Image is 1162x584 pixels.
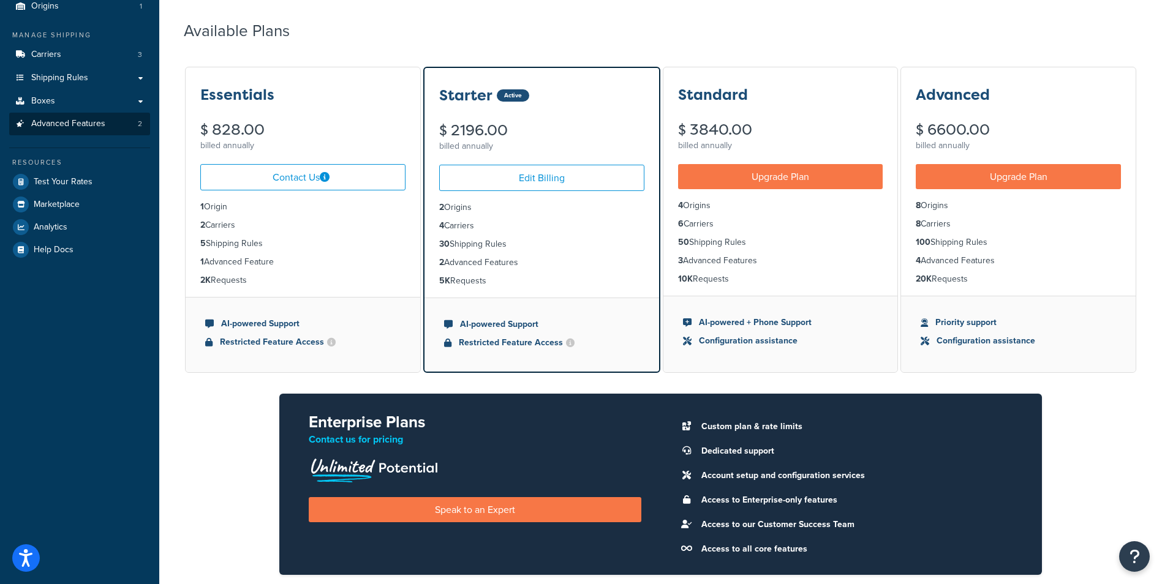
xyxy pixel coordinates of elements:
[31,119,105,129] span: Advanced Features
[34,177,92,187] span: Test Your Rates
[309,497,641,522] a: Speak to an Expert
[9,239,150,261] a: Help Docs
[9,113,150,135] a: Advanced Features 2
[683,334,878,348] li: Configuration assistance
[678,137,883,154] div: billed annually
[916,217,1121,231] li: Carriers
[916,254,921,267] strong: 4
[683,316,878,329] li: AI-powered + Phone Support
[439,201,444,214] strong: 2
[9,43,150,66] a: Carriers 3
[31,50,61,60] span: Carriers
[678,272,693,285] strong: 10K
[439,256,644,269] li: Advanced Features
[1119,541,1150,572] button: Open Resource Center
[678,254,683,267] strong: 3
[439,256,444,269] strong: 2
[34,222,67,233] span: Analytics
[921,334,1116,348] li: Configuration assistance
[9,193,150,215] a: Marketplace
[678,217,684,230] strong: 6
[916,236,930,249] strong: 100
[9,171,150,193] a: Test Your Rates
[695,516,1013,533] li: Access to our Customer Success Team
[138,119,142,129] span: 2
[200,255,406,269] li: Advanced Feature
[439,138,644,155] div: billed annually
[200,87,274,103] h3: Essentials
[916,164,1121,189] a: Upgrade Plan
[678,272,883,286] li: Requests
[200,122,406,137] div: $ 828.00
[9,216,150,238] a: Analytics
[916,254,1121,268] li: Advanced Features
[916,199,921,212] strong: 8
[439,219,644,233] li: Carriers
[34,200,80,210] span: Marketplace
[678,199,683,212] strong: 4
[31,96,55,107] span: Boxes
[695,541,1013,558] li: Access to all core features
[916,236,1121,249] li: Shipping Rules
[916,272,932,285] strong: 20K
[497,89,529,102] div: Active
[439,123,644,138] div: $ 2196.00
[309,431,641,448] p: Contact us for pricing
[9,157,150,168] div: Resources
[9,113,150,135] li: Advanced Features
[9,43,150,66] li: Carriers
[138,50,142,60] span: 3
[200,274,406,287] li: Requests
[200,137,406,154] div: billed annually
[916,137,1121,154] div: billed annually
[678,236,689,249] strong: 50
[916,199,1121,212] li: Origins
[678,87,748,103] h3: Standard
[439,165,644,191] a: Edit Billing
[439,201,644,214] li: Origins
[439,274,450,287] strong: 5K
[31,1,59,12] span: Origins
[34,245,74,255] span: Help Docs
[678,122,883,137] div: $ 3840.00
[140,1,142,12] span: 1
[678,236,883,249] li: Shipping Rules
[439,219,444,232] strong: 4
[200,219,205,231] strong: 2
[695,467,1013,484] li: Account setup and configuration services
[200,237,206,250] strong: 5
[678,217,883,231] li: Carriers
[200,200,204,213] strong: 1
[678,254,883,268] li: Advanced Features
[695,418,1013,435] li: Custom plan & rate limits
[695,492,1013,509] li: Access to Enterprise-only features
[444,318,639,331] li: AI-powered Support
[200,237,406,250] li: Shipping Rules
[439,238,450,250] strong: 30
[916,122,1121,137] div: $ 6600.00
[9,30,150,40] div: Manage Shipping
[439,88,492,103] h3: Starter
[31,73,88,83] span: Shipping Rules
[444,336,639,350] li: Restricted Feature Access
[921,316,1116,329] li: Priority support
[916,87,990,103] h3: Advanced
[205,317,401,331] li: AI-powered Support
[309,413,641,431] h2: Enterprise Plans
[205,335,401,349] li: Restricted Feature Access
[200,200,406,214] li: Origin
[200,274,211,286] strong: 2K
[439,274,644,288] li: Requests
[309,454,439,482] img: Unlimited Potential
[9,67,150,89] a: Shipping Rules
[678,164,883,189] a: Upgrade Plan
[200,255,204,268] strong: 1
[678,199,883,212] li: Origins
[9,90,150,113] a: Boxes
